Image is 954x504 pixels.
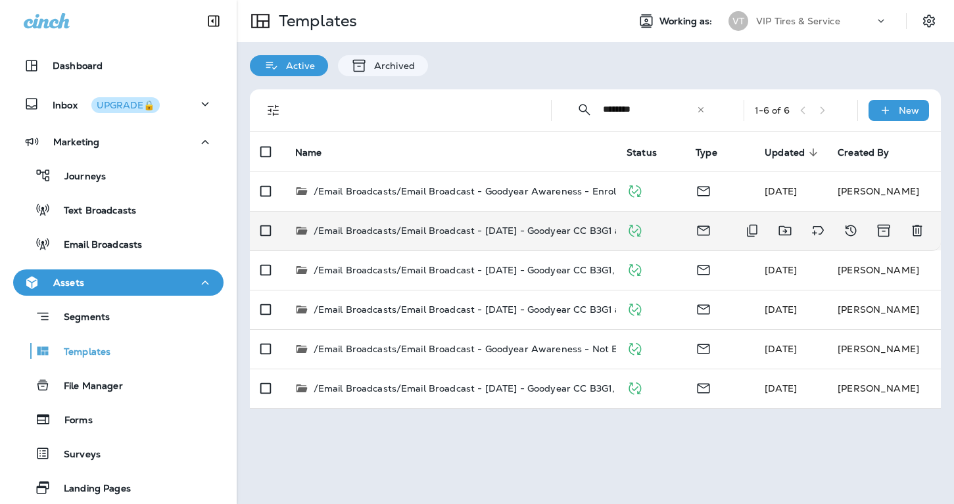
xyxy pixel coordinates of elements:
[765,147,805,158] span: Updated
[13,129,224,155] button: Marketing
[51,449,101,461] p: Surveys
[91,97,160,113] button: UPGRADE🔒
[756,16,840,26] p: VIP Tires & Service
[51,346,110,359] p: Templates
[314,303,747,316] p: /Email Broadcasts/Email Broadcast - [DATE] - Goodyear CC B3G1 and Financing - Not Enrolled
[295,147,339,158] span: Name
[827,329,941,369] td: [PERSON_NAME]
[13,196,224,223] button: Text Broadcasts
[13,302,224,331] button: Segments
[51,483,131,495] p: Landing Pages
[53,277,84,288] p: Assets
[765,264,797,276] span: Melinda Vorhees
[13,91,224,117] button: InboxUPGRADE🔒
[627,184,643,196] span: Published
[314,342,650,355] p: /Email Broadcasts/Email Broadcast - Goodyear Awareness - Not Enrolled
[765,304,797,315] span: Melinda Vorhees
[696,381,711,393] span: Email
[917,9,941,33] button: Settings
[627,263,643,275] span: Published
[314,185,631,198] p: /Email Broadcasts/Email Broadcast - Goodyear Awareness - Enrolled
[13,371,224,399] button: File Manager
[195,8,232,34] button: Collapse Sidebar
[904,218,930,244] button: Delete
[899,105,919,116] p: New
[51,311,110,325] p: Segments
[51,415,93,427] p: Forms
[696,147,717,158] span: Type
[51,205,136,218] p: Text Broadcasts
[627,147,657,158] span: Status
[755,105,790,116] div: 1 - 6 of 6
[97,101,155,110] div: UPGRADE🔒
[13,269,224,296] button: Assets
[627,381,643,393] span: Published
[13,474,224,501] button: Landing Pages
[274,11,357,31] p: Templates
[368,60,415,71] p: Archived
[571,97,598,123] button: Collapse Search
[765,382,797,394] span: Melinda Vorhees
[739,218,765,244] button: Duplicate
[696,302,711,314] span: Email
[696,147,734,158] span: Type
[696,184,711,196] span: Email
[827,172,941,211] td: [PERSON_NAME]
[827,250,941,290] td: [PERSON_NAME]
[51,239,142,252] p: Email Broadcasts
[13,337,224,365] button: Templates
[696,223,711,235] span: Email
[53,97,160,111] p: Inbox
[696,263,711,275] span: Email
[627,147,674,158] span: Status
[827,369,941,408] td: [PERSON_NAME]
[279,60,315,71] p: Active
[838,147,889,158] span: Created By
[871,218,897,244] button: Archive
[659,16,715,27] span: Working as:
[627,302,643,314] span: Published
[314,263,792,277] p: /Email Broadcasts/Email Broadcast - [DATE] - Goodyear CC B3G1, Rebates, and Financing - Not Enrolled
[765,185,797,197] span: J-P Scoville
[13,230,224,258] button: Email Broadcasts
[838,147,906,158] span: Created By
[51,380,123,393] p: File Manager
[627,342,643,354] span: Published
[53,137,99,147] p: Marketing
[53,60,103,71] p: Dashboard
[765,147,822,158] span: Updated
[805,218,831,244] button: Add tags
[13,162,224,189] button: Journeys
[627,223,643,235] span: Published
[772,218,798,244] button: Move to folder
[51,171,106,183] p: Journeys
[765,343,797,355] span: J-P Scoville
[827,290,941,329] td: [PERSON_NAME]
[13,53,224,79] button: Dashboard
[728,11,748,31] div: VT
[314,382,773,395] p: /Email Broadcasts/Email Broadcast - [DATE] - Goodyear CC B3G1, Rebates, and Financing - Enrolled
[838,218,864,244] button: View Changelog
[13,405,224,433] button: Forms
[696,342,711,354] span: Email
[314,224,727,237] p: /Email Broadcasts/Email Broadcast - [DATE] - Goodyear CC B3G1 and Financing - Enrolled
[295,147,322,158] span: Name
[13,440,224,467] button: Surveys
[260,97,287,124] button: Filters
